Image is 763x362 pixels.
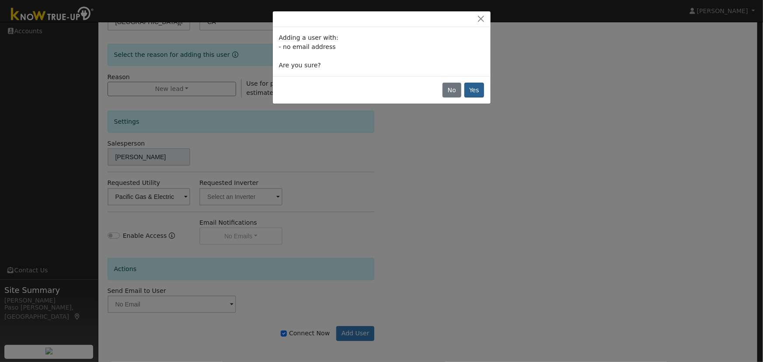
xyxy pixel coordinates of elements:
button: Yes [464,83,484,97]
span: Adding a user with: [279,34,338,41]
span: - no email address [279,43,336,50]
span: Are you sure? [279,62,321,69]
button: No [442,83,461,97]
button: Close [475,14,487,24]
